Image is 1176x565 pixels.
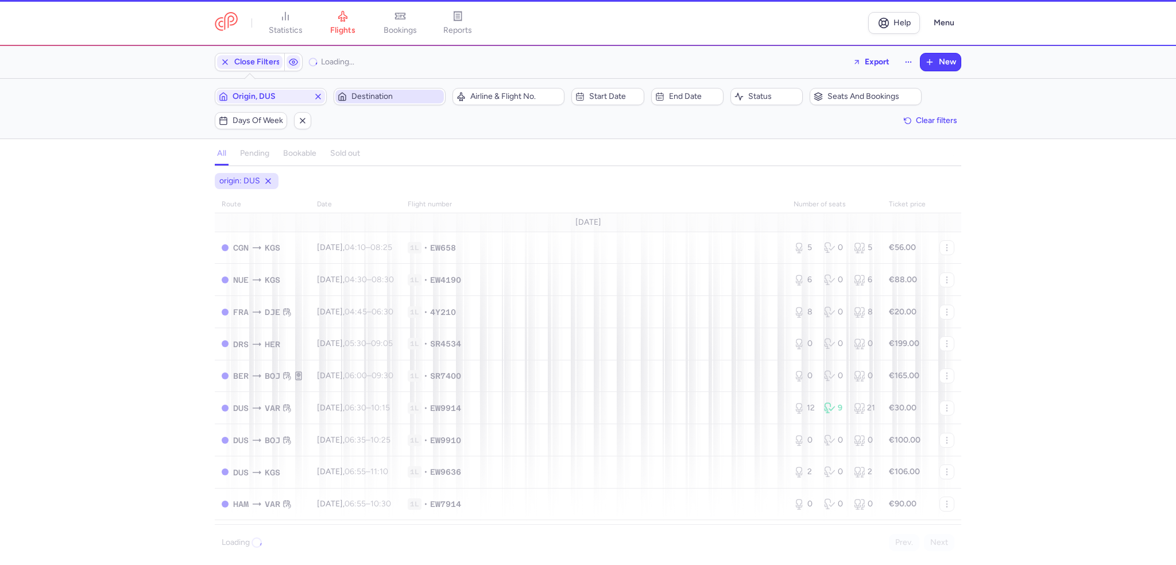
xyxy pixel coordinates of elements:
button: Seats and bookings [810,88,922,105]
button: Start date [571,88,644,105]
button: Status [730,88,803,105]
button: Airline & Flight No. [452,88,564,105]
button: Export [845,53,897,71]
span: Origin, DUS [233,92,309,101]
span: flights [330,25,355,36]
button: Destination [334,88,446,105]
a: Help [868,12,920,34]
span: Loading... [321,57,354,67]
button: Close Filters [215,53,284,71]
th: route [215,196,310,213]
a: flights [314,10,372,36]
button: Days of week [215,112,287,129]
span: Clear filters [916,116,957,125]
span: New [939,57,956,67]
span: Help [893,18,911,27]
span: statistics [269,25,303,36]
span: origin: DUS [219,175,260,187]
span: Export [865,57,889,66]
a: bookings [372,10,429,36]
button: New [920,53,961,71]
button: Origin, DUS [215,88,327,105]
span: reports [443,25,472,36]
span: Days of week [233,116,283,125]
span: End date [669,92,719,101]
span: Seats and bookings [827,92,918,101]
a: statistics [257,10,314,36]
span: Status [748,92,799,101]
span: Start date [589,92,640,101]
span: Close Filters [234,57,280,67]
button: End date [651,88,724,105]
button: Clear filters [900,112,961,129]
button: Menu [927,12,961,34]
span: bookings [384,25,417,36]
span: Destination [351,92,442,101]
span: Airline & Flight No. [470,92,560,101]
a: reports [429,10,486,36]
a: CitizenPlane red outlined logo [215,12,238,33]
